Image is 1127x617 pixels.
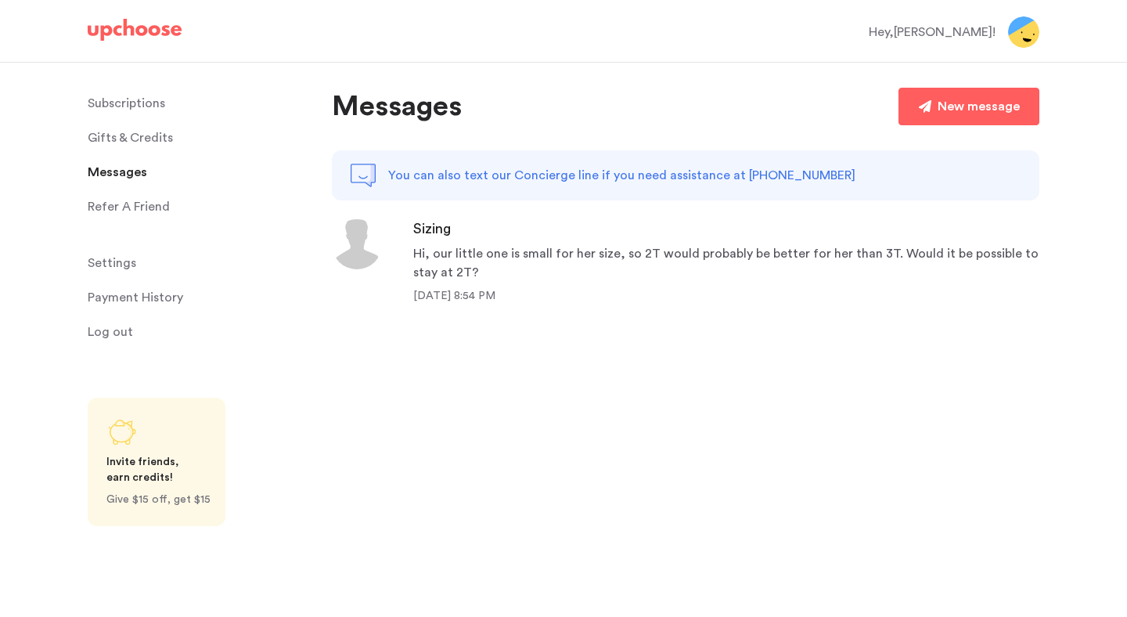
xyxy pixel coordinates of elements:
[88,19,182,48] a: UpChoose
[88,19,182,41] img: UpChoose
[88,122,313,153] a: Gifts & Credits
[88,398,225,526] a: Share UpChoose
[88,157,313,188] a: Messages
[88,316,133,348] span: Log out
[88,157,147,188] span: Messages
[413,288,1039,304] div: [DATE] 8:54 PM
[919,100,931,113] img: paper-plane.png
[88,247,136,279] span: Settings
[332,219,382,269] img: icon
[88,88,313,119] a: Subscriptions
[413,219,1039,238] div: Sizing
[938,97,1020,116] div: New message
[88,122,173,153] span: Gifts & Credits
[88,316,313,348] a: Log out
[88,282,313,313] a: Payment History
[88,88,165,119] p: Subscriptions
[88,282,183,313] p: Payment History
[88,191,313,222] a: Refer A Friend
[388,166,855,185] p: You can also text our Concierge line if you need assistance at [PHONE_NUMBER]
[351,163,376,188] img: note-chat.png
[88,247,313,279] a: Settings
[413,244,1039,282] div: Hi, our little one is small for her size, so 2T would probably be better for her than 3T. Would i...
[88,191,170,222] p: Refer A Friend
[869,23,996,41] div: Hey, [PERSON_NAME] !
[332,88,462,125] p: Messages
